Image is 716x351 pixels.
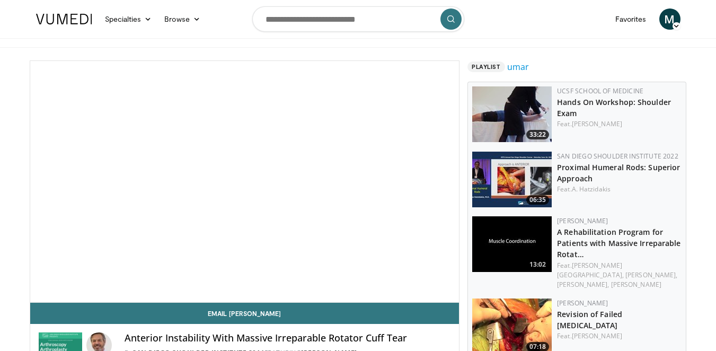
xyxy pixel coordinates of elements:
a: Specialties [99,8,158,30]
input: Search topics, interventions [252,6,464,32]
a: Email [PERSON_NAME] [30,303,459,324]
a: Revision of Failed [MEDICAL_DATA] [557,309,622,330]
a: Favorites [609,8,653,30]
img: 444b3101-0be6-47d4-89d5-aebfff96d79b.150x105_q85_crop-smart_upscale.jpg [472,86,552,142]
img: VuMedi Logo [36,14,92,24]
a: 06:35 [472,152,552,207]
a: M [659,8,680,30]
a: Proximal Humeral Rods: Superior Approach [557,162,680,183]
a: [PERSON_NAME] [557,216,608,225]
a: [PERSON_NAME], [625,270,677,279]
div: Feat. [557,331,682,341]
video-js: Video Player [30,61,459,303]
div: Feat. [557,261,682,289]
a: UCSF School of Medicine [557,86,643,95]
a: [PERSON_NAME] [557,299,608,308]
a: [PERSON_NAME] [611,280,661,289]
h4: Anterior Instability With Massive Irreparable Rotator Cuff Tear [125,332,450,344]
div: Feat. [557,119,682,129]
a: A Rehabilitation Program for Patients with Massive Irreparable Rotat… [557,227,680,259]
a: A. Hatzidakis [572,185,611,194]
a: 33:22 [472,86,552,142]
a: [PERSON_NAME] [572,119,622,128]
div: Feat. [557,185,682,194]
a: San Diego Shoulder Institute 2022 [557,152,678,161]
span: 06:35 [526,195,549,205]
a: [PERSON_NAME] [572,331,622,340]
a: Browse [158,8,207,30]
a: Hands On Workshop: Shoulder Exam [557,97,671,118]
span: 33:22 [526,130,549,139]
img: eb1cc611-9913-4c43-9cac-21ba2b254855.150x105_q85_crop-smart_upscale.jpg [472,216,552,272]
span: 13:02 [526,260,549,269]
a: umar [507,60,529,73]
span: Playlist [467,62,505,72]
a: 13:02 [472,216,552,272]
img: 4489da8a-0cea-4792-9ebd-a0241edb00f9.150x105_q85_crop-smart_upscale.jpg [472,152,552,207]
a: [PERSON_NAME], [557,280,609,289]
a: [PERSON_NAME][GEOGRAPHIC_DATA], [557,261,624,279]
